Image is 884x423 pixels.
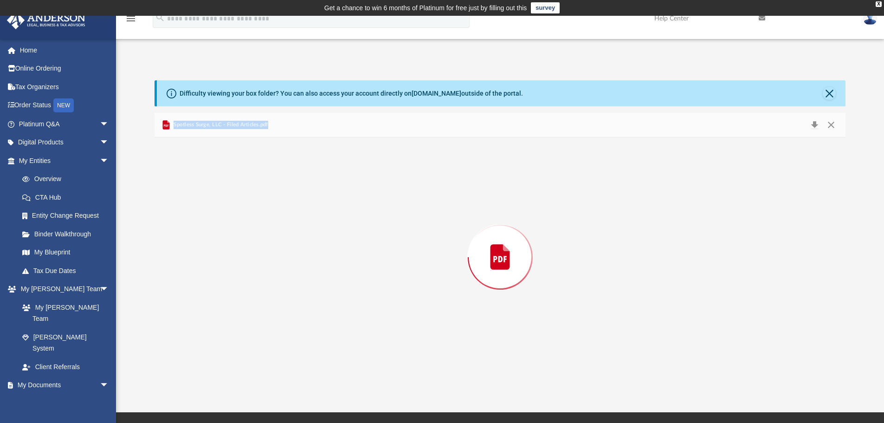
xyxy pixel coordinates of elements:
[180,89,523,98] div: Difficulty viewing your box folder? You can also access your account directly on outside of the p...
[172,121,268,129] span: Spotless Surge, LLC - Filed Articles.pdf
[6,376,118,395] a: My Documentsarrow_drop_down
[13,243,118,262] a: My Blueprint
[876,1,882,7] div: close
[13,298,114,328] a: My [PERSON_NAME] Team
[13,170,123,189] a: Overview
[823,118,839,131] button: Close
[13,358,118,376] a: Client Referrals
[53,98,74,112] div: NEW
[13,261,123,280] a: Tax Due Dates
[6,280,118,299] a: My [PERSON_NAME] Teamarrow_drop_down
[412,90,461,97] a: [DOMAIN_NAME]
[125,13,136,24] i: menu
[13,207,123,225] a: Entity Change Request
[6,78,123,96] a: Tax Organizers
[6,59,123,78] a: Online Ordering
[100,133,118,152] span: arrow_drop_down
[4,11,88,29] img: Anderson Advisors Platinum Portal
[155,113,846,377] div: Preview
[100,376,118,395] span: arrow_drop_down
[6,96,123,115] a: Order StatusNEW
[806,118,823,131] button: Download
[13,188,123,207] a: CTA Hub
[155,13,165,23] i: search
[13,328,118,358] a: [PERSON_NAME] System
[100,115,118,134] span: arrow_drop_down
[125,18,136,24] a: menu
[531,2,560,13] a: survey
[100,151,118,170] span: arrow_drop_down
[100,280,118,299] span: arrow_drop_down
[823,87,836,100] button: Close
[6,41,123,59] a: Home
[324,2,527,13] div: Get a chance to win 6 months of Platinum for free just by filling out this
[13,225,123,243] a: Binder Walkthrough
[6,115,123,133] a: Platinum Q&Aarrow_drop_down
[863,12,877,25] img: User Pic
[6,151,123,170] a: My Entitiesarrow_drop_down
[6,133,123,152] a: Digital Productsarrow_drop_down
